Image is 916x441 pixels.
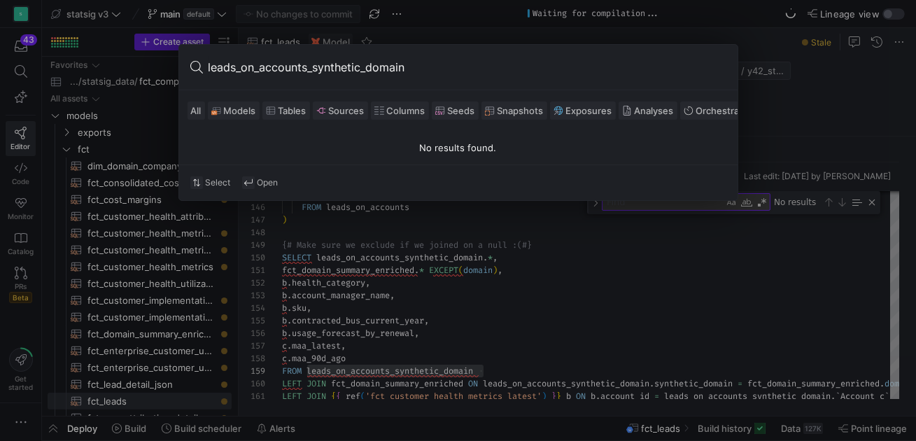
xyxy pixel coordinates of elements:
[191,105,202,116] span: All
[387,105,425,116] span: Columns
[481,101,547,120] button: Snapshots
[550,101,616,120] button: Exposures
[498,105,544,116] span: Snapshots
[329,105,365,116] span: Sources
[635,105,674,116] span: Analyses
[566,105,612,116] span: Exposures
[188,101,205,120] button: All
[619,101,677,120] button: Analyses
[242,176,279,189] div: Open
[696,105,761,116] span: Orchestrations
[208,101,260,120] button: Models
[313,101,368,120] button: Sources
[190,176,231,189] div: Select
[209,56,726,78] input: Search or run a command
[371,101,429,120] button: Columns
[179,142,738,153] div: No results found.
[432,101,479,120] button: Seeds
[448,105,475,116] span: Seeds
[279,105,306,116] span: Tables
[680,101,765,120] button: Orchestrations
[224,105,256,116] span: Models
[262,101,310,120] button: Tables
